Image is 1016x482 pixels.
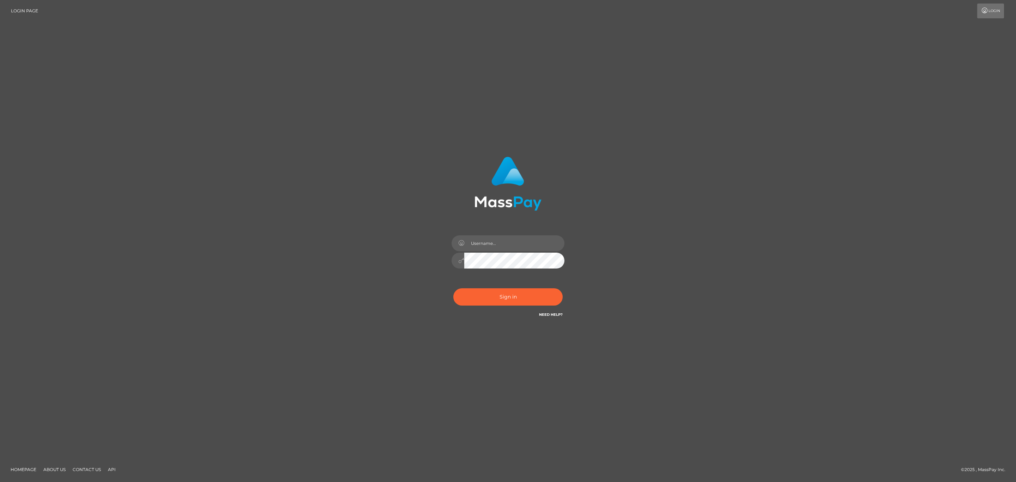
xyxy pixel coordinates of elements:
a: Need Help? [539,312,563,317]
a: About Us [41,464,68,475]
a: Login [977,4,1004,18]
a: Homepage [8,464,39,475]
a: Contact Us [70,464,104,475]
button: Sign in [453,288,563,306]
a: Login Page [11,4,38,18]
img: MassPay Login [474,157,542,211]
a: API [105,464,119,475]
input: Username... [464,235,564,251]
div: © 2025 , MassPay Inc. [961,466,1011,474]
